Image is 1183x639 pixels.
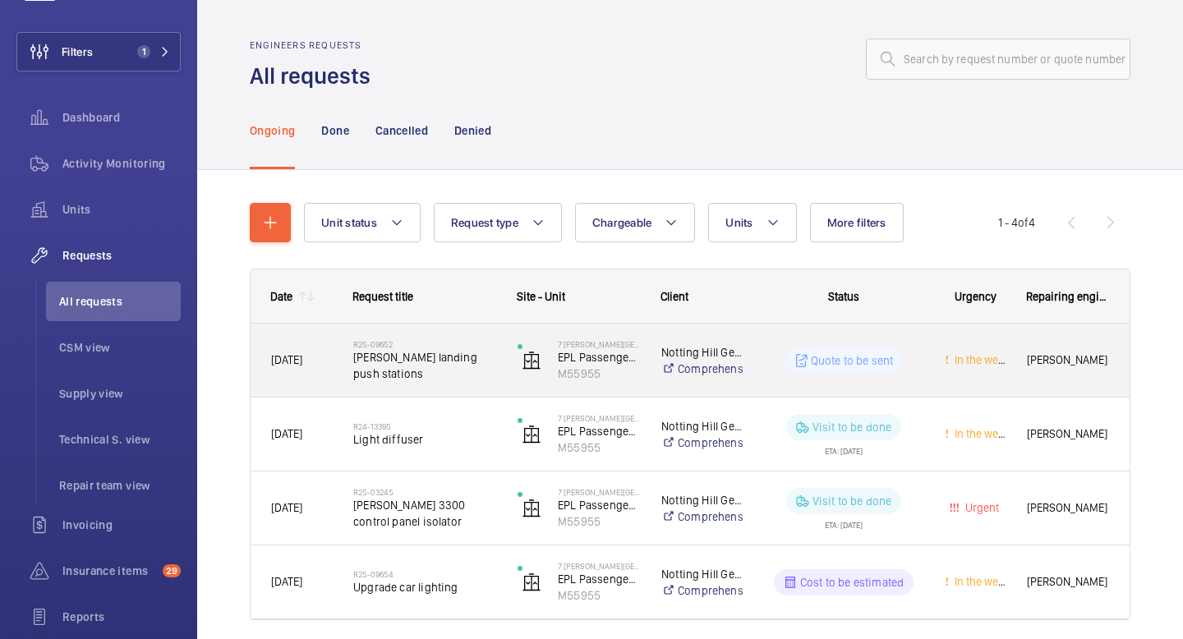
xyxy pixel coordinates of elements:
[812,493,892,509] p: Visit to be done
[321,122,348,139] p: Done
[558,413,640,423] p: 7 [PERSON_NAME][GEOGRAPHIC_DATA] - High Risk Building
[825,514,863,529] div: ETA: [DATE]
[304,203,421,242] button: Unit status
[661,492,743,508] p: Notting Hill Genesis
[558,349,640,365] p: EPL Passenger Lift
[1027,425,1109,444] span: [PERSON_NAME]
[62,563,156,579] span: Insurance items
[800,574,905,591] p: Cost to be estimated
[434,203,562,242] button: Request type
[62,201,181,218] span: Units
[59,431,181,448] span: Technical S. view
[810,203,904,242] button: More filters
[1027,572,1109,591] span: [PERSON_NAME]
[517,290,565,303] span: Site - Unit
[812,419,892,435] p: Visit to be done
[661,290,688,303] span: Client
[962,501,999,514] span: Urgent
[271,427,302,440] span: [DATE]
[250,39,380,51] h2: Engineers requests
[137,45,150,58] span: 1
[353,487,496,497] h2: R25-03245
[661,344,743,361] p: Notting Hill Genesis
[828,290,859,303] span: Status
[62,44,93,60] span: Filters
[352,290,413,303] span: Request title
[558,561,640,571] p: 7 [PERSON_NAME][GEOGRAPHIC_DATA] - High Risk Building
[661,508,743,525] a: Comprehensive
[661,361,743,377] a: Comprehensive
[454,122,491,139] p: Denied
[558,571,640,587] p: EPL Passenger Lift
[270,290,292,303] div: Date
[558,513,640,530] p: M55955
[522,499,541,518] img: elevator.svg
[321,216,377,229] span: Unit status
[62,609,181,625] span: Reports
[59,339,181,356] span: CSM view
[522,572,541,592] img: elevator.svg
[62,109,181,126] span: Dashboard
[661,418,743,434] p: Notting Hill Genesis
[353,339,496,349] h2: R25-09652
[558,365,640,382] p: M55955
[451,216,518,229] span: Request type
[375,122,428,139] p: Cancelled
[59,385,181,402] span: Supply view
[353,497,496,530] span: [PERSON_NAME] 3300 control panel isolator
[59,293,181,310] span: All requests
[271,575,302,588] span: [DATE]
[955,290,997,303] span: Urgency
[250,122,295,139] p: Ongoing
[558,587,640,604] p: M55955
[250,61,380,91] h1: All requests
[575,203,696,242] button: Chargeable
[353,349,496,382] span: [PERSON_NAME] landing push stations
[62,247,181,264] span: Requests
[951,575,1010,588] span: In the week
[558,423,640,439] p: EPL Passenger Lift
[725,216,753,229] span: Units
[163,564,181,577] span: 29
[951,427,1010,440] span: In the week
[661,566,743,582] p: Notting Hill Genesis
[353,569,496,579] h2: R25-09654
[16,32,181,71] button: Filters1
[59,477,181,494] span: Repair team view
[661,434,743,451] a: Comprehensive
[558,339,640,349] p: 7 [PERSON_NAME][GEOGRAPHIC_DATA] - High Risk Building
[522,425,541,444] img: elevator.svg
[558,487,640,497] p: 7 [PERSON_NAME][GEOGRAPHIC_DATA] - High Risk Building
[62,517,181,533] span: Invoicing
[353,579,496,595] span: Upgrade car lighting
[708,203,796,242] button: Units
[353,431,496,448] span: Light diffuser
[951,353,1010,366] span: In the week
[1018,216,1029,229] span: of
[1027,351,1109,370] span: [PERSON_NAME]
[558,497,640,513] p: EPL Passenger Lift
[62,155,181,172] span: Activity Monitoring
[592,216,652,229] span: Chargeable
[522,351,541,370] img: elevator.svg
[866,39,1130,80] input: Search by request number or quote number
[661,582,743,599] a: Comprehensive
[271,353,302,366] span: [DATE]
[811,352,894,369] p: Quote to be sent
[1027,499,1109,517] span: [PERSON_NAME]
[998,217,1035,228] span: 1 - 4 4
[1026,290,1110,303] span: Repairing engineer
[825,440,863,455] div: ETA: [DATE]
[827,216,886,229] span: More filters
[271,501,302,514] span: [DATE]
[353,421,496,431] h2: R24-13395
[558,439,640,456] p: M55955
